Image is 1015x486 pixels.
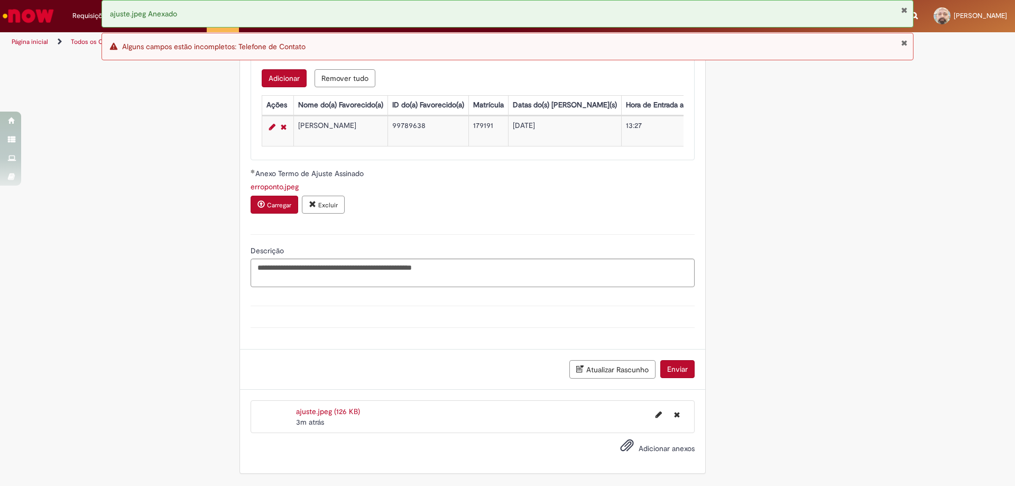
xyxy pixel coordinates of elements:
[468,116,508,146] td: 179191
[262,96,293,115] th: Ações
[660,360,695,378] button: Enviar
[296,417,324,427] time: 28/08/2025 17:10:22
[508,116,621,146] td: [DATE]
[72,11,109,21] span: Requisições
[569,360,656,379] button: Atualizar Rascunho
[649,406,668,423] button: Editar nome de arquivo ajuste.jpeg
[255,169,366,178] span: Anexo Termo de Ajuste Assinado
[296,407,360,416] a: ajuste.jpeg (126 KB)
[508,96,621,115] th: Datas do(s) [PERSON_NAME](s)
[296,417,324,427] span: 3m atrás
[302,196,345,214] button: Excluir anexo erroponto.jpeg
[251,246,286,255] span: Descrição
[251,169,255,173] span: Obrigatório Preenchido
[12,38,48,46] a: Página inicial
[668,406,686,423] button: Excluir ajuste.jpeg
[387,116,468,146] td: 99789638
[639,444,695,453] span: Adicionar anexos
[110,9,177,19] span: ajuste.jpeg Anexado
[267,201,291,209] small: Carregar
[318,201,338,209] small: Excluir
[293,116,387,146] td: [PERSON_NAME]
[251,196,298,214] button: Carregar anexo de Anexo Termo de Ajuste Assinado Required
[251,182,299,191] a: Download de erroponto.jpeg
[251,259,695,287] textarea: Descrição
[1,5,56,26] img: ServiceNow
[468,96,508,115] th: Matrícula
[901,39,908,47] button: Fechar Notificação
[954,11,1007,20] span: [PERSON_NAME]
[262,69,307,87] button: Add a row for Ajustes de Marcações
[278,121,289,133] a: Remover linha 1
[387,96,468,115] th: ID do(a) Favorecido(a)
[293,96,387,115] th: Nome do(a) Favorecido(a)
[122,42,306,51] span: Alguns campos estão incompletos: Telefone de Contato
[315,69,375,87] button: Remove all rows for Ajustes de Marcações
[8,32,669,52] ul: Trilhas de página
[621,116,761,146] td: 13:27
[621,96,761,115] th: Hora de Entrada a ser ajustada no ponto
[901,6,908,14] button: Fechar Notificação
[71,38,127,46] a: Todos os Catálogos
[266,121,278,133] a: Editar Linha 1
[617,436,636,460] button: Adicionar anexos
